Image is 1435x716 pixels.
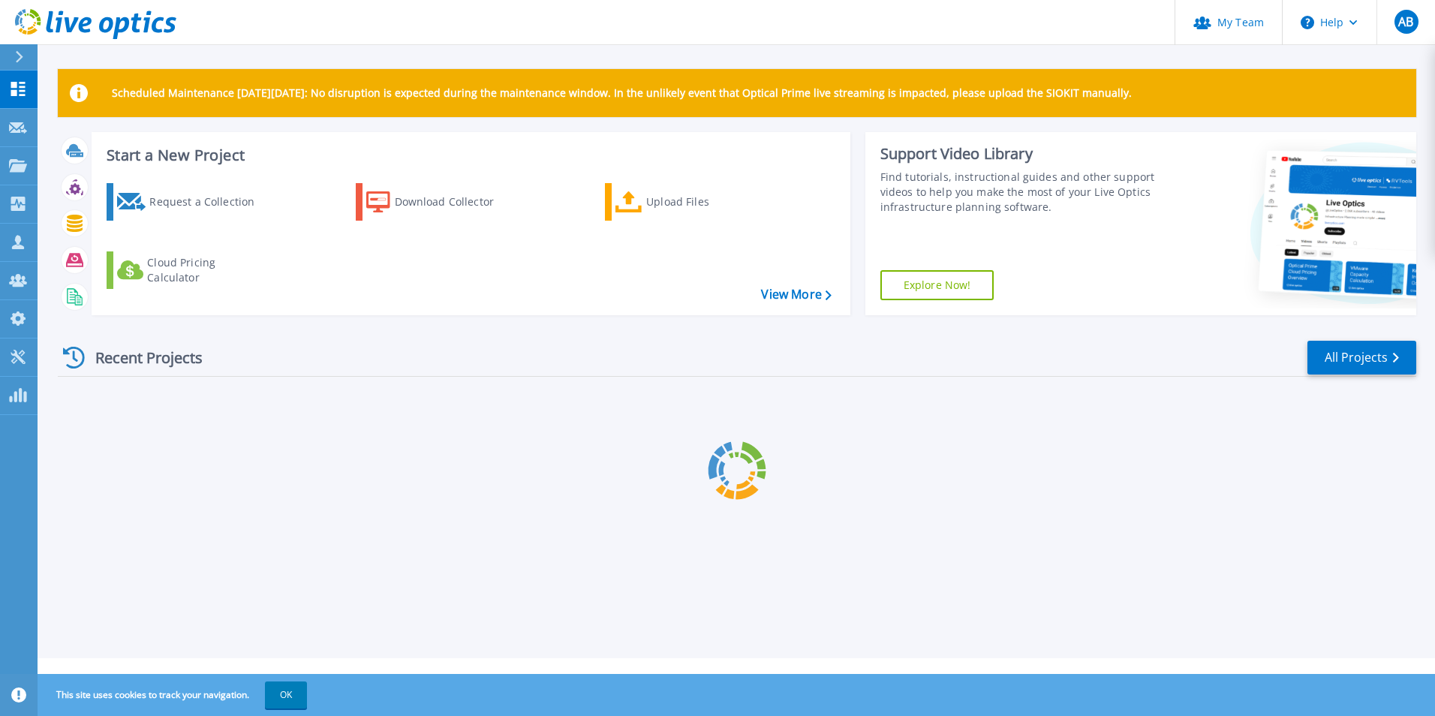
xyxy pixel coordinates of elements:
a: Request a Collection [107,183,274,221]
a: Download Collector [356,183,523,221]
span: AB [1398,16,1413,28]
div: Recent Projects [58,339,223,376]
button: OK [265,681,307,708]
div: Cloud Pricing Calculator [147,255,267,285]
div: Request a Collection [149,187,269,217]
a: Cloud Pricing Calculator [107,251,274,289]
a: View More [761,287,831,302]
a: Upload Files [605,183,772,221]
div: Find tutorials, instructional guides and other support videos to help you make the most of your L... [880,170,1161,215]
div: Download Collector [395,187,515,217]
a: All Projects [1307,341,1416,375]
span: This site uses cookies to track your navigation. [41,681,307,708]
div: Upload Files [646,187,766,217]
div: Support Video Library [880,144,1161,164]
a: Explore Now! [880,270,994,300]
p: Scheduled Maintenance [DATE][DATE]: No disruption is expected during the maintenance window. In t... [112,87,1132,99]
h3: Start a New Project [107,147,831,164]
